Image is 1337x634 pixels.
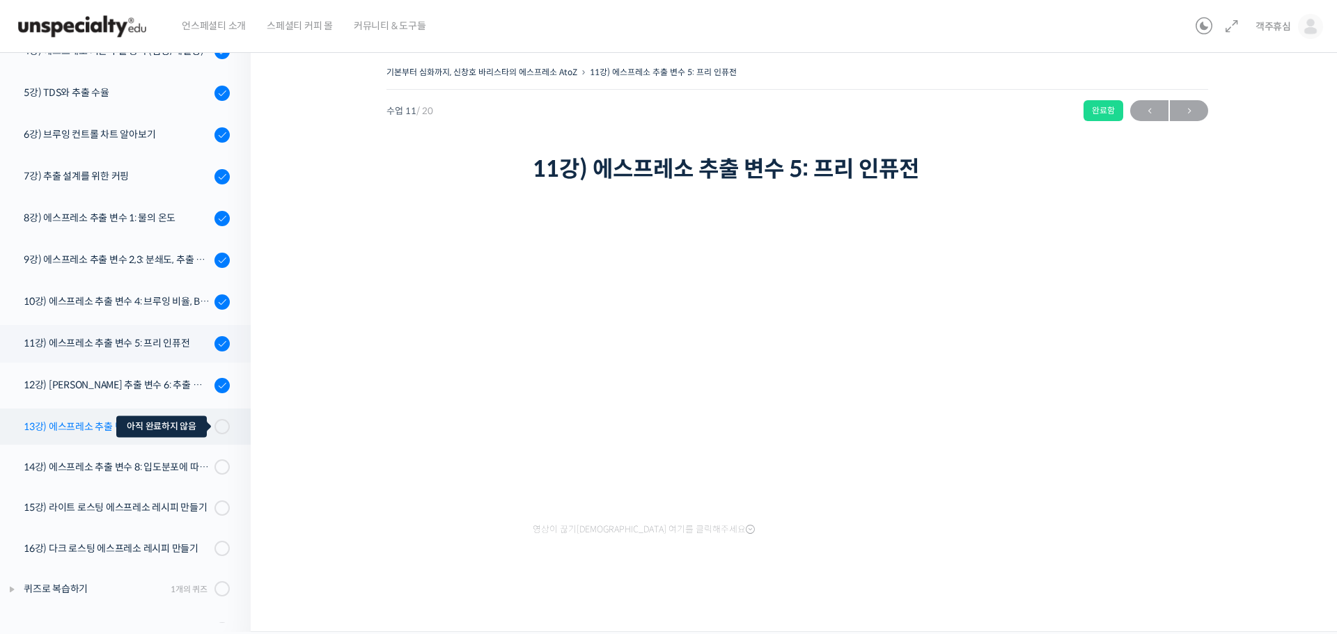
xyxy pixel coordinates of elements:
a: 설정 [180,441,267,476]
span: 대화 [127,463,144,474]
a: 대화 [92,441,180,476]
span: 홈 [44,462,52,473]
a: 홈 [4,441,92,476]
span: 설정 [215,462,232,473]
